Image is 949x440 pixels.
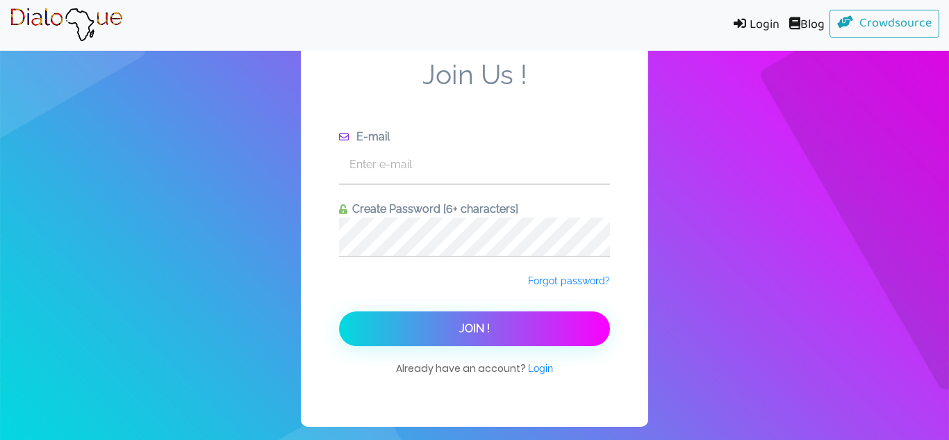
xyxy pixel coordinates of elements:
[528,361,553,375] a: Login
[784,10,830,41] a: Blog
[339,145,610,184] input: Enter e-mail
[339,58,610,129] span: Join Us !
[10,8,123,42] img: Brand
[352,130,390,143] span: E-mail
[459,322,490,335] span: Join !
[339,311,610,346] button: Join !
[396,361,553,389] span: Already have an account?
[723,10,784,41] a: Login
[528,274,610,288] a: Forgot password?
[528,363,553,374] span: Login
[347,202,518,215] span: Create Password [6+ characters]
[528,275,610,286] span: Forgot password?
[830,10,940,38] a: Crowdsource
